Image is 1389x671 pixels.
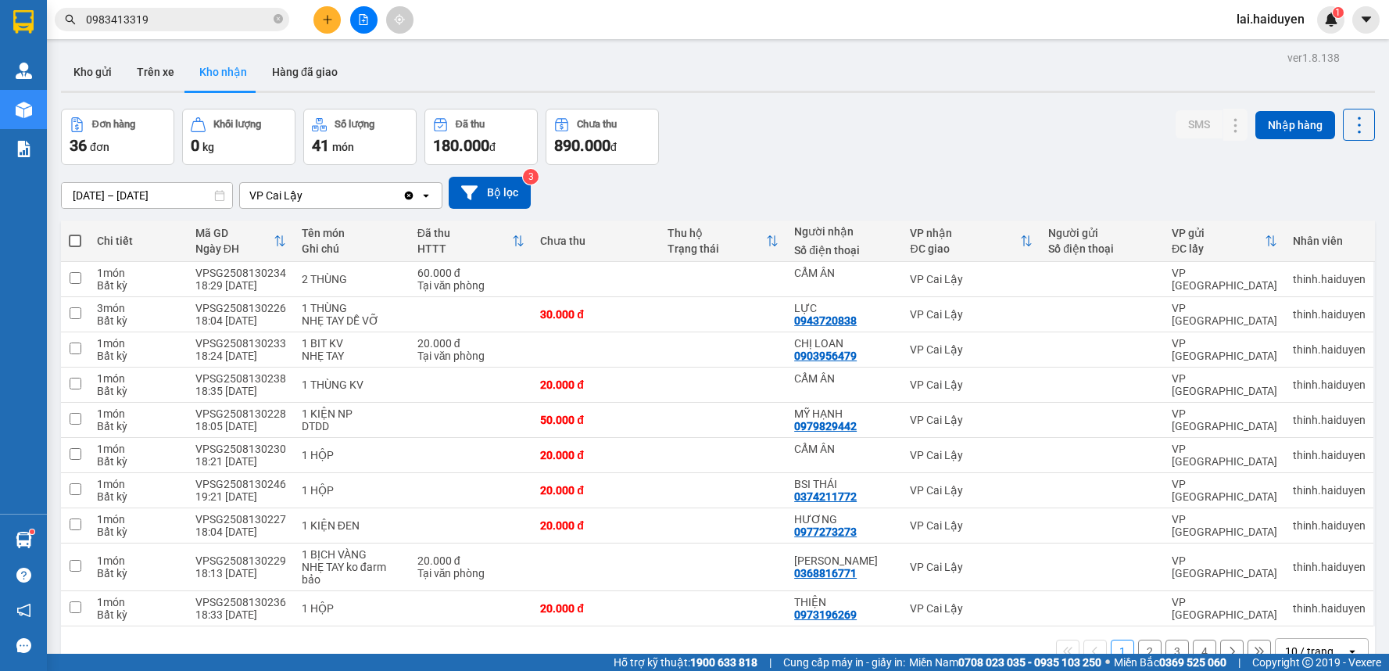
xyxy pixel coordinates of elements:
div: VP Cai Lậy [910,519,1033,532]
div: HTTT [417,242,513,255]
div: Chưa thu [540,235,651,247]
div: 1 THÙNG [302,302,402,314]
div: VP [GEOGRAPHIC_DATA] [1172,407,1277,432]
div: VP Cai Lậy [910,273,1033,285]
div: thinh.haiduyen [1293,379,1366,391]
div: VP [GEOGRAPHIC_DATA] [1172,478,1277,503]
div: 20.000 đ [540,379,651,391]
span: copyright [1302,657,1313,668]
button: Hàng đã giao [260,53,350,91]
div: 1 HỘP [302,602,402,615]
span: Miền Bắc [1114,654,1226,671]
div: Nhân viên [1293,235,1366,247]
div: VP Cai Lậy [910,379,1033,391]
div: Số điện thoại [794,244,894,257]
span: search [65,14,76,25]
div: Bất kỳ [97,350,180,362]
div: 18:21 [DATE] [195,455,286,468]
div: thinh.haiduyen [1293,308,1366,321]
div: VP Cai Lậy [910,484,1033,497]
div: Đã thu [456,119,485,130]
div: VP [GEOGRAPHIC_DATA] [1172,596,1277,621]
div: thinh.haiduyen [1293,414,1366,426]
div: Bất kỳ [97,385,180,397]
button: aim [386,6,413,34]
div: thinh.haiduyen [1293,561,1366,573]
span: 0 [191,136,199,155]
strong: 1900 633 818 [690,656,757,669]
div: Bất kỳ [97,526,180,538]
button: Đã thu180.000đ [424,109,538,165]
span: Cung cấp máy in - giấy in: [783,654,905,671]
span: | [769,654,771,671]
input: Select a date range. [62,183,232,208]
div: 18:05 [DATE] [195,420,286,432]
span: món [332,141,354,153]
span: question-circle [16,568,31,583]
div: CẨM ÂN [794,372,894,385]
div: VP nhận [910,227,1020,239]
div: HƯƠNG [794,513,894,526]
div: 1 BIT KV [302,337,402,350]
div: 1 món [97,443,180,455]
div: CẨM ÂN [794,443,894,455]
span: 1 [1335,7,1341,18]
span: đơn [90,141,109,153]
div: VP gửi [1172,227,1265,239]
div: 1 HỘP [302,449,402,461]
div: 18:04 [DATE] [195,314,286,327]
div: Đã thu [417,227,513,239]
div: VP [GEOGRAPHIC_DATA] [1172,372,1277,397]
button: 4 [1193,640,1216,663]
div: 0973196269 [794,608,857,621]
div: 18:04 [DATE] [195,526,286,538]
th: Toggle SortBy [410,221,533,262]
div: 20.000 đ [540,519,651,532]
div: thinh.haiduyen [1293,602,1366,615]
div: 20.000 đ [417,337,525,350]
div: MỸ HẠNH [794,407,894,420]
div: Bất kỳ [97,314,180,327]
div: 18:24 [DATE] [195,350,286,362]
div: Ngày ĐH [195,242,274,255]
div: VPSG2508130246 [195,478,286,490]
div: thinh.haiduyen [1293,273,1366,285]
div: Bất kỳ [97,490,180,503]
img: warehouse-icon [16,102,32,118]
div: ĐC giao [910,242,1020,255]
div: 0368816771 [794,567,857,579]
div: Tại văn phòng [417,567,525,579]
span: Hỗ trợ kỹ thuật: [614,654,757,671]
div: NHẸ TAY DỄ VỠ [302,314,402,327]
span: close-circle [274,13,283,27]
th: Toggle SortBy [1164,221,1285,262]
span: Miền Nam [909,654,1101,671]
div: 19:21 [DATE] [195,490,286,503]
div: 0979829442 [794,420,857,432]
th: Toggle SortBy [660,221,786,262]
span: notification [16,603,31,618]
button: Đơn hàng36đơn [61,109,174,165]
div: Bất kỳ [97,608,180,621]
div: Bất kỳ [97,567,180,579]
div: ĐC lấy [1172,242,1265,255]
span: caret-down [1359,13,1373,27]
div: VP [GEOGRAPHIC_DATA] [1172,554,1277,579]
div: 1 BỊCH VÀNG [302,548,402,561]
span: 890.000 [554,136,610,155]
img: warehouse-icon [16,63,32,79]
img: solution-icon [16,141,32,157]
span: ⚪️ [1105,659,1110,666]
th: Toggle SortBy [902,221,1040,262]
div: 1 THÙNG KV [302,379,402,391]
div: Đơn hàng [92,119,135,130]
div: 1 món [97,478,180,490]
div: thinh.haiduyen [1293,484,1366,497]
input: Tìm tên, số ĐT hoặc mã đơn [86,11,270,28]
svg: Clear value [403,189,415,202]
div: 20.000 đ [540,449,651,461]
div: 1 món [97,372,180,385]
sup: 1 [1333,7,1344,18]
div: Tại văn phòng [417,350,525,362]
div: 1 món [97,337,180,350]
